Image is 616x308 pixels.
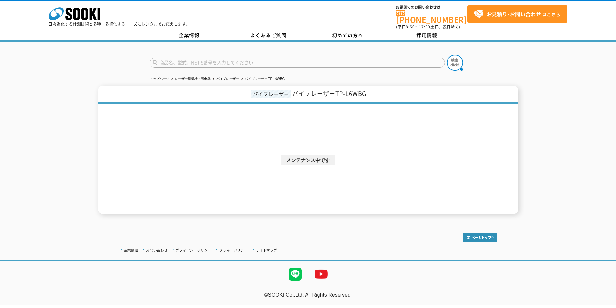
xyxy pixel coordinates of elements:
[292,89,366,98] span: パイプレーザーTP-L6WBG
[308,31,387,40] a: 初めての方へ
[124,248,138,252] a: 企業情報
[463,233,497,242] img: トップページへ
[591,299,616,304] a: テストMail
[487,10,541,18] strong: お見積り･お問い合わせ
[387,31,467,40] a: 採用情報
[281,155,335,165] p: メンテナンス中です
[256,248,277,252] a: サイトマップ
[396,24,460,30] span: (平日 ～ 土日、祝日除く)
[216,77,239,80] a: パイプレーザー
[447,55,463,71] img: btn_search.png
[332,32,363,39] span: 初めての方へ
[146,248,168,252] a: お問い合わせ
[251,90,291,98] span: パイプレーザー
[150,58,445,68] input: 商品名、型式、NETIS番号を入力してください
[219,248,248,252] a: クッキーポリシー
[474,9,560,19] span: はこちら
[282,261,308,287] img: LINE
[419,24,430,30] span: 17:30
[229,31,308,40] a: よくあるご質問
[150,77,169,80] a: トップページ
[396,10,467,23] a: [PHONE_NUMBER]
[150,31,229,40] a: 企業情報
[467,5,567,23] a: お見積り･お問い合わせはこちら
[406,24,415,30] span: 8:50
[308,261,334,287] img: YouTube
[396,5,467,9] span: お電話でのお問い合わせは
[240,76,285,82] li: パイプレーザー TP-L6WBG
[176,248,211,252] a: プライバシーポリシー
[175,77,211,80] a: レーザー測量機・墨出器
[49,22,190,26] p: 日々進化する計測技術と多種・多様化するニーズにレンタルでお応えします。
